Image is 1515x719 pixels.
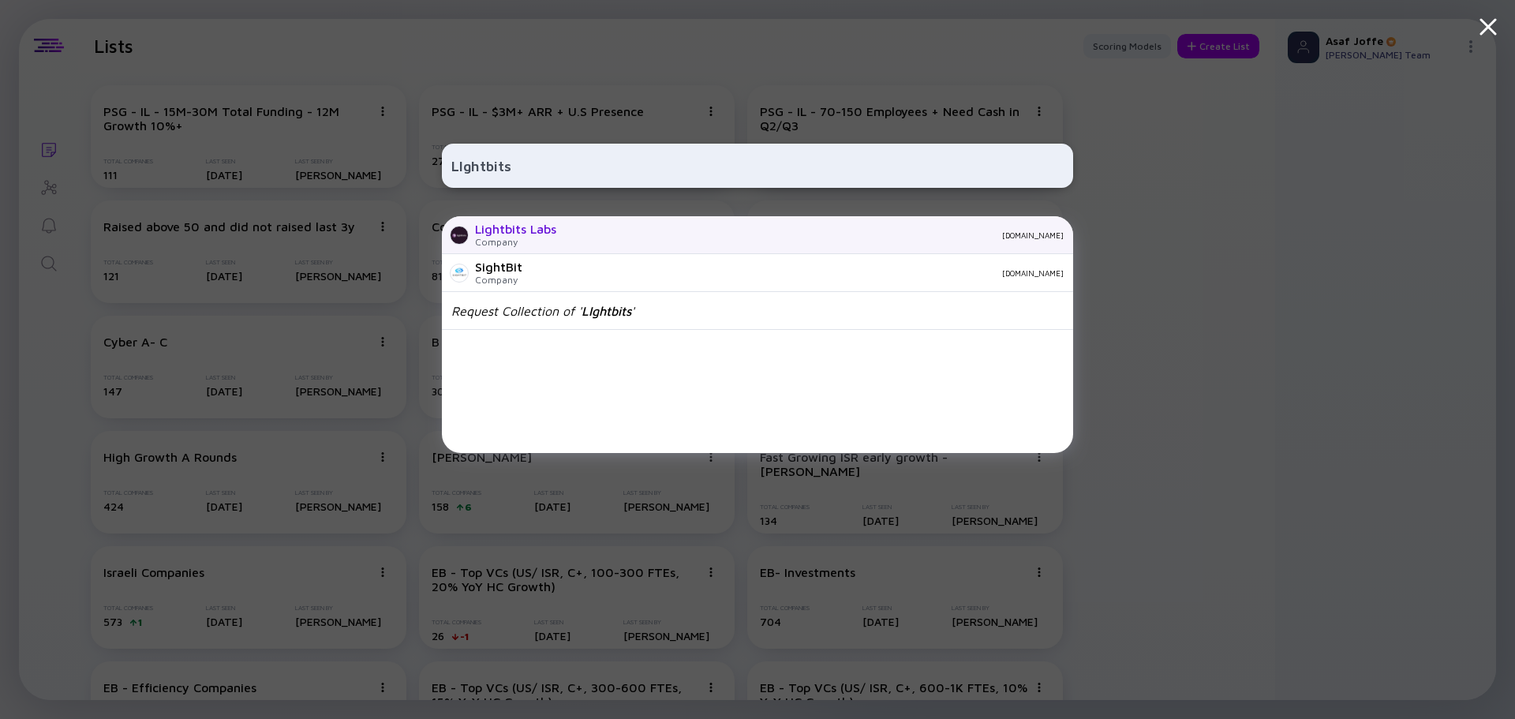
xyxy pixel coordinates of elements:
[475,260,522,274] div: SightBit
[582,304,631,318] span: LIghtbits
[569,230,1064,240] div: [DOMAIN_NAME]
[535,268,1064,278] div: [DOMAIN_NAME]
[475,236,556,248] div: Company
[451,152,1064,180] input: Search Company or Investor...
[475,274,522,286] div: Company
[451,304,634,318] div: Request Collection of ' '
[475,222,556,236] div: Lightbits Labs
